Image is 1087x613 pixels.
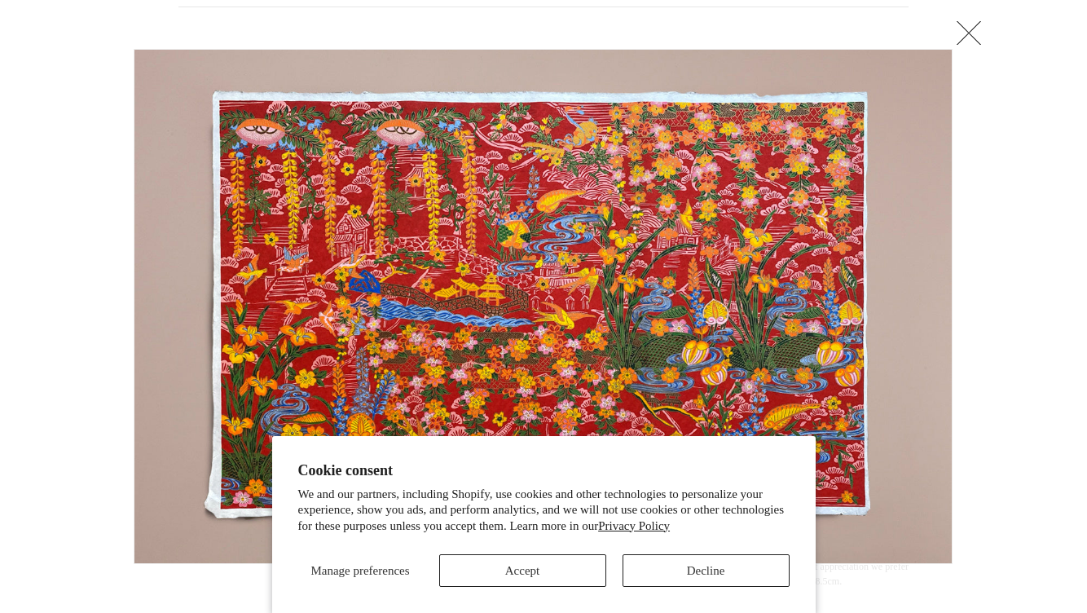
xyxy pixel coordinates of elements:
a: Privacy Policy [598,519,670,532]
p: We and our partners, including Shopify, use cookies and other technologies to personalize your ex... [298,487,790,535]
img: Full-Panel Chiyogami Silk Screen Print, Red Islands [134,50,952,563]
span: Manage preferences [310,564,409,577]
button: Accept [439,554,606,587]
button: Decline [623,554,790,587]
h2: Cookie consent [298,462,790,479]
button: Manage preferences [298,554,423,587]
